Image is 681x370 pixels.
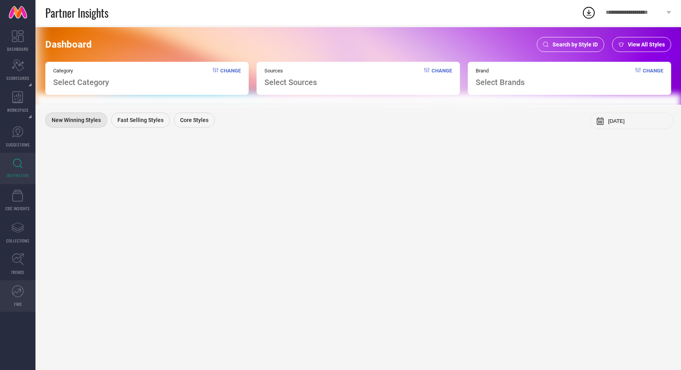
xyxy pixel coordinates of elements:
span: SCORECARDS [6,75,30,81]
span: INSPIRATION [7,172,29,178]
span: Change [432,68,452,87]
span: Change [220,68,241,87]
span: SUGGESTIONS [6,142,30,148]
span: Dashboard [45,39,92,50]
span: Select Brands [476,78,525,87]
span: FWD [14,301,22,307]
span: Change [643,68,663,87]
span: View All Styles [628,41,665,48]
input: Select month [608,118,667,124]
span: Sources [264,68,317,74]
span: Search by Style ID [553,41,598,48]
span: Category [53,68,109,74]
span: WORKSPACE [7,107,29,113]
span: Brand [476,68,525,74]
span: TRENDS [11,269,24,275]
span: COLLECTIONS [6,238,30,244]
span: Fast Selling Styles [117,117,164,123]
span: New Winning Styles [52,117,101,123]
span: CDC INSIGHTS [6,205,30,211]
span: Partner Insights [45,5,108,21]
span: DASHBOARD [7,46,28,52]
span: Select Sources [264,78,317,87]
div: Open download list [582,6,596,20]
span: Select Category [53,78,109,87]
span: Core Styles [180,117,208,123]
